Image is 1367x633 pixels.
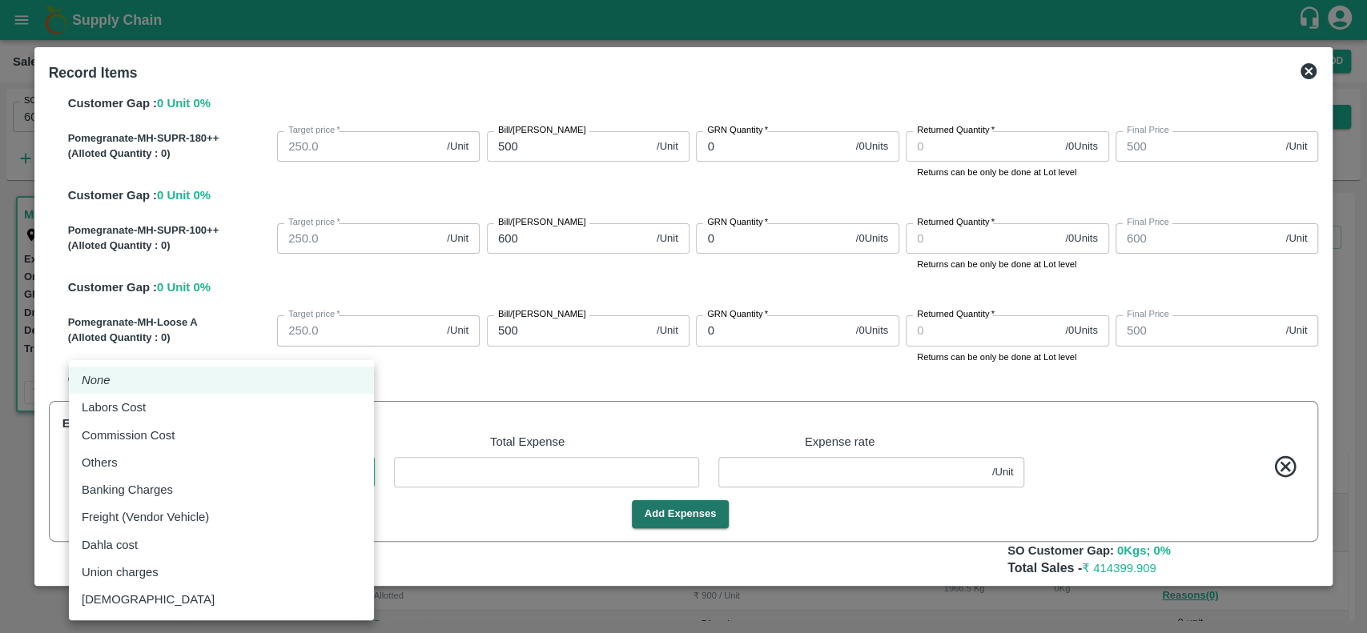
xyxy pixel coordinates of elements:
[82,427,175,444] p: Commission Cost
[82,454,118,471] p: Others
[82,481,173,499] p: Banking Charges
[82,563,159,581] p: Union charges
[82,399,146,416] p: Labors Cost
[82,591,215,608] p: [DEMOGRAPHIC_DATA]
[82,508,209,526] p: Freight (Vendor Vehicle)
[82,536,138,554] p: Dahla cost
[82,371,111,389] em: None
